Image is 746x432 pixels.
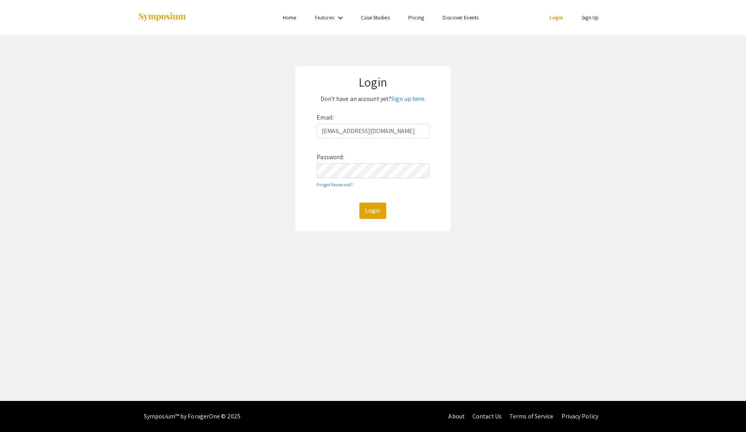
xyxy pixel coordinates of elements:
div: Symposium™ by ForagerOne © 2025 [144,401,241,432]
a: Pricing [408,14,424,21]
a: Forgot Password? [317,182,353,187]
a: Features [315,14,335,21]
a: Discover Events [443,14,479,21]
a: Contact Us [472,412,502,420]
iframe: Chat [6,397,33,426]
a: About [448,412,465,420]
a: Sign up here. [391,95,425,103]
a: Home [283,14,296,21]
label: Password: [317,151,344,163]
h1: Login [303,75,443,89]
img: Symposium by ForagerOne [138,12,186,23]
a: Privacy Policy [561,412,598,420]
a: Terms of Service [509,412,554,420]
a: Login [549,14,563,21]
a: Sign Up [582,14,599,21]
a: Case Studies [361,14,390,21]
mat-icon: Expand Features list [336,13,345,23]
p: Don't have an account yet? [303,93,443,105]
button: Login [359,203,386,219]
label: Email: [317,111,334,124]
